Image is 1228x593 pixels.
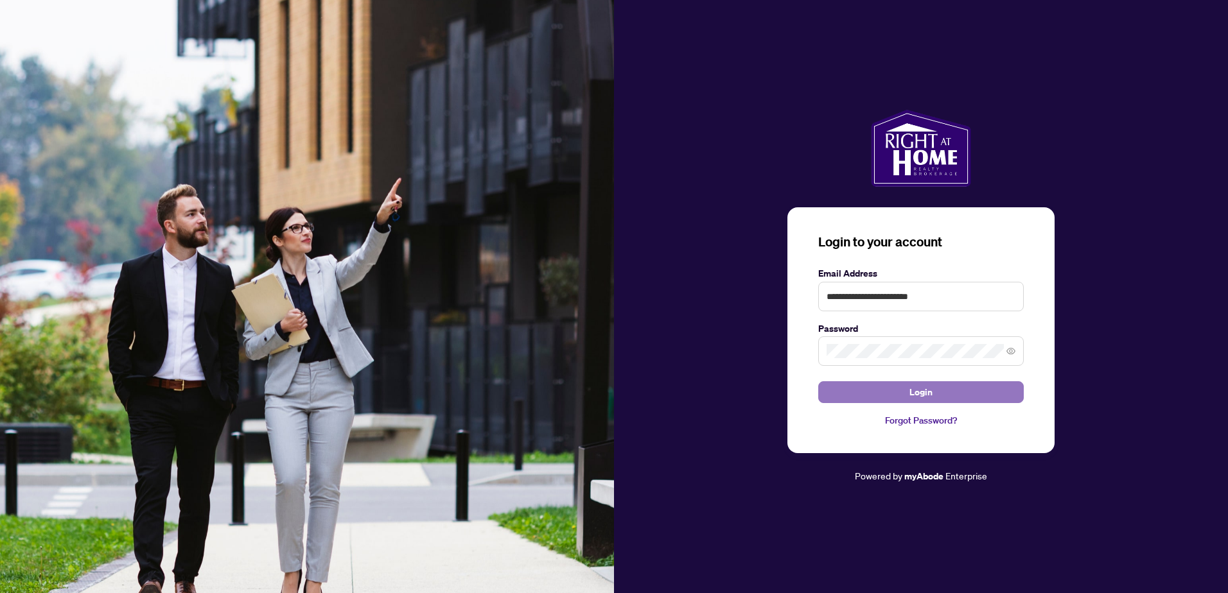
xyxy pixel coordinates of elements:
[818,413,1024,427] a: Forgot Password?
[945,470,987,481] span: Enterprise
[871,110,970,187] img: ma-logo
[904,469,943,483] a: myAbode
[818,381,1024,403] button: Login
[818,322,1024,336] label: Password
[909,382,933,402] span: Login
[818,266,1024,280] label: Email Address
[1006,347,1015,356] span: eye
[855,470,902,481] span: Powered by
[818,233,1024,251] h3: Login to your account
